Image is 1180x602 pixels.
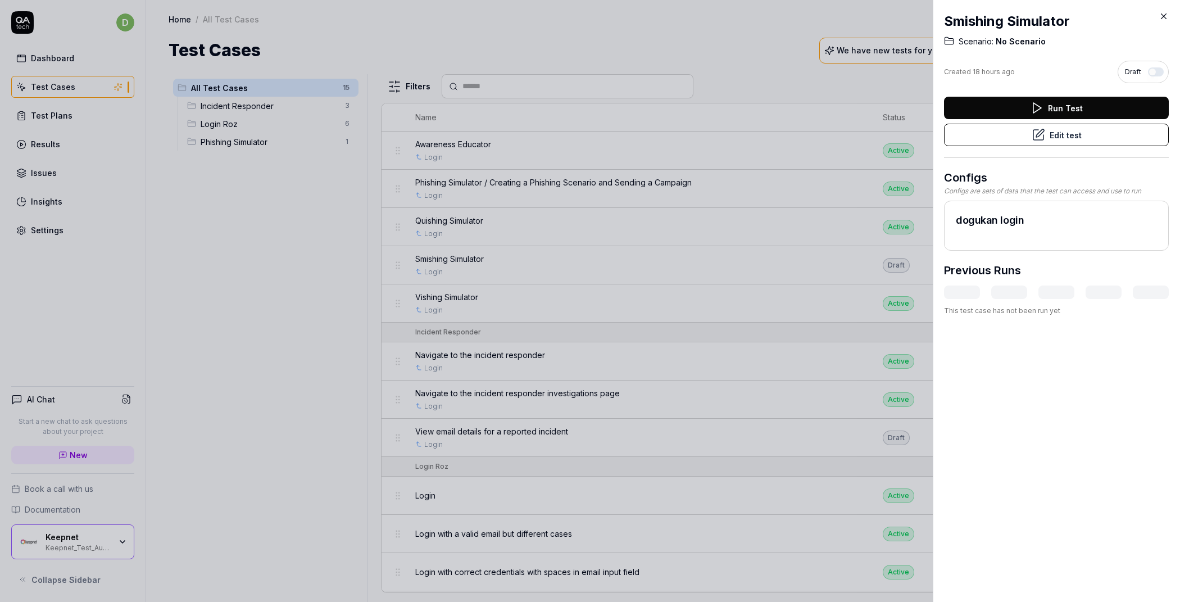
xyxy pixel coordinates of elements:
div: Created [944,67,1015,77]
h3: Previous Runs [944,262,1021,279]
h2: Smishing Simulator [944,11,1169,31]
button: Run Test [944,97,1169,119]
div: This test case has not been run yet [944,306,1169,316]
div: Configs are sets of data that the test can access and use to run [944,186,1169,196]
h2: dogukan login [956,212,1157,228]
h3: Configs [944,169,1169,186]
span: Draft [1125,67,1141,77]
time: 18 hours ago [973,67,1015,76]
button: Edit test [944,124,1169,146]
span: No Scenario [993,36,1046,47]
span: Scenario: [959,36,993,47]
